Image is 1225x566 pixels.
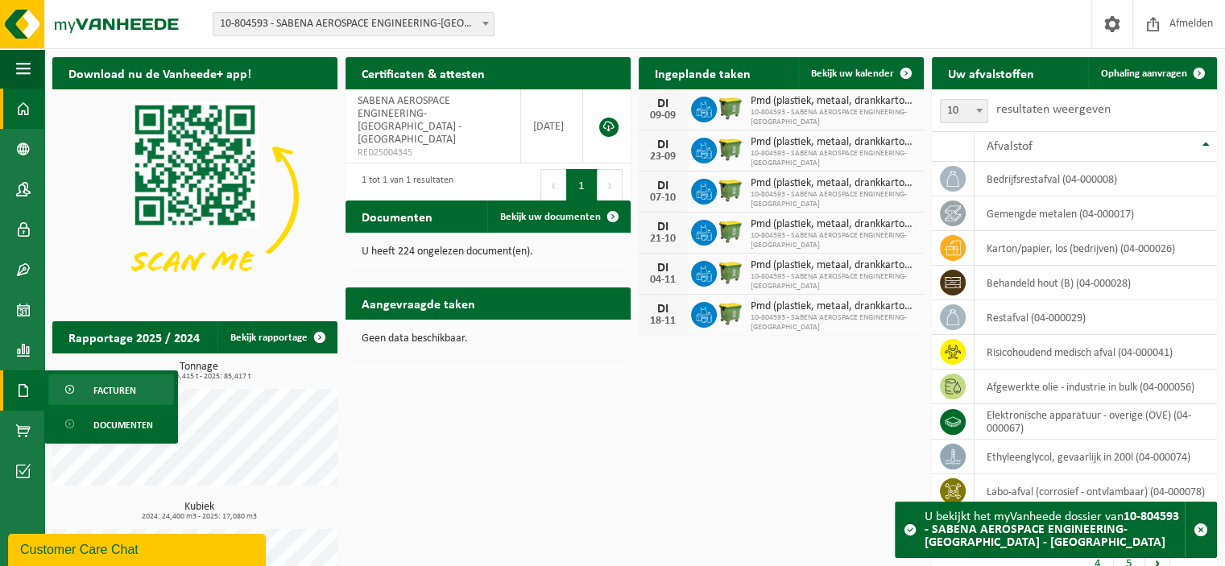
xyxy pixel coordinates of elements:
[1101,68,1187,79] span: Ophaling aanvragen
[213,13,494,35] span: 10-804593 - SABENA AEROSPACE ENGINEERING-CHARLEROI - GOSSELIES
[751,149,916,168] span: 10-804593 - SABENA AEROSPACE ENGINEERING-[GEOGRAPHIC_DATA]
[213,12,495,36] span: 10-804593 - SABENA AEROSPACE ENGINEERING-CHARLEROI - GOSSELIES
[60,502,337,521] h3: Kubiek
[540,169,566,201] button: Previous
[647,262,679,275] div: DI
[521,89,583,163] td: [DATE]
[500,212,601,222] span: Bekijk uw documenten
[751,108,916,127] span: 10-804593 - SABENA AEROSPACE ENGINEERING-[GEOGRAPHIC_DATA]
[8,531,269,566] iframe: chat widget
[60,361,337,381] h3: Tonnage
[751,95,916,108] span: Pmd (plastiek, metaal, drankkartons) (bedrijven)
[751,231,916,250] span: 10-804593 - SABENA AEROSPACE ENGINEERING-[GEOGRAPHIC_DATA]
[487,200,629,233] a: Bekijk uw documenten
[93,375,136,406] span: Facturen
[975,300,1217,335] td: restafval (04-000029)
[975,335,1217,370] td: risicohoudend medisch afval (04-000041)
[932,57,1050,89] h2: Uw afvalstoffen
[647,303,679,316] div: DI
[647,233,679,245] div: 21-10
[647,110,679,122] div: 09-09
[93,410,153,440] span: Documenten
[647,151,679,163] div: 23-09
[987,140,1033,153] span: Afvalstof
[346,287,491,319] h2: Aangevraagde taken
[647,316,679,327] div: 18-11
[639,57,767,89] h2: Ingeplande taken
[52,57,267,89] h2: Download nu de Vanheede+ app!
[647,221,679,233] div: DI
[52,321,216,353] h2: Rapportage 2025 / 2024
[751,136,916,149] span: Pmd (plastiek, metaal, drankkartons) (bedrijven)
[566,169,598,201] button: 1
[48,409,174,440] a: Documenten
[346,200,449,232] h2: Documenten
[975,474,1217,509] td: labo-afval (corrosief - ontvlambaar) (04-000078)
[1088,57,1215,89] a: Ophaling aanvragen
[717,217,744,245] img: WB-1100-HPE-GN-50
[798,57,922,89] a: Bekijk uw kalender
[647,138,679,151] div: DI
[346,57,501,89] h2: Certificaten & attesten
[647,192,679,204] div: 07-10
[975,404,1217,440] td: elektronische apparatuur - overige (OVE) (04-000067)
[717,94,744,122] img: WB-1100-HPE-GN-50
[647,180,679,192] div: DI
[358,95,461,146] span: SABENA AEROSPACE ENGINEERING-[GEOGRAPHIC_DATA] - [GEOGRAPHIC_DATA]
[975,370,1217,404] td: afgewerkte olie - industrie in bulk (04-000056)
[647,275,679,286] div: 04-11
[751,259,916,272] span: Pmd (plastiek, metaal, drankkartons) (bedrijven)
[811,68,894,79] span: Bekijk uw kalender
[358,147,508,159] span: RED25004345
[647,97,679,110] div: DI
[975,266,1217,300] td: behandeld hout (B) (04-000028)
[751,190,916,209] span: 10-804593 - SABENA AEROSPACE ENGINEERING-[GEOGRAPHIC_DATA]
[925,510,1179,549] strong: 10-804593 - SABENA AEROSPACE ENGINEERING-[GEOGRAPHIC_DATA] - [GEOGRAPHIC_DATA]
[975,231,1217,266] td: karton/papier, los (bedrijven) (04-000026)
[362,246,615,258] p: U heeft 224 ongelezen document(en).
[717,258,744,286] img: WB-1100-HPE-GN-50
[975,162,1217,196] td: bedrijfsrestafval (04-000008)
[996,103,1111,116] label: resultaten weergeven
[354,167,453,203] div: 1 tot 1 van 1 resultaten
[717,176,744,204] img: WB-1100-HPE-GN-50
[217,321,336,353] a: Bekijk rapportage
[751,272,916,291] span: 10-804593 - SABENA AEROSPACE ENGINEERING-[GEOGRAPHIC_DATA]
[925,502,1185,557] div: U bekijkt het myVanheede dossier van
[60,513,337,521] span: 2024: 24,400 m3 - 2025: 17,080 m3
[941,100,987,122] span: 10
[60,373,337,381] span: 2024: 146,415 t - 2025: 85,417 t
[975,440,1217,474] td: ethyleenglycol, gevaarlijk in 200l (04-000074)
[598,169,623,201] button: Next
[717,300,744,327] img: WB-1100-HPE-GN-50
[940,99,988,123] span: 10
[975,196,1217,231] td: gemengde metalen (04-000017)
[717,135,744,163] img: WB-1100-HPE-GN-50
[751,177,916,190] span: Pmd (plastiek, metaal, drankkartons) (bedrijven)
[751,218,916,231] span: Pmd (plastiek, metaal, drankkartons) (bedrijven)
[52,89,337,304] img: Download de VHEPlus App
[48,374,174,405] a: Facturen
[751,313,916,333] span: 10-804593 - SABENA AEROSPACE ENGINEERING-[GEOGRAPHIC_DATA]
[362,333,615,345] p: Geen data beschikbaar.
[751,300,916,313] span: Pmd (plastiek, metaal, drankkartons) (bedrijven)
